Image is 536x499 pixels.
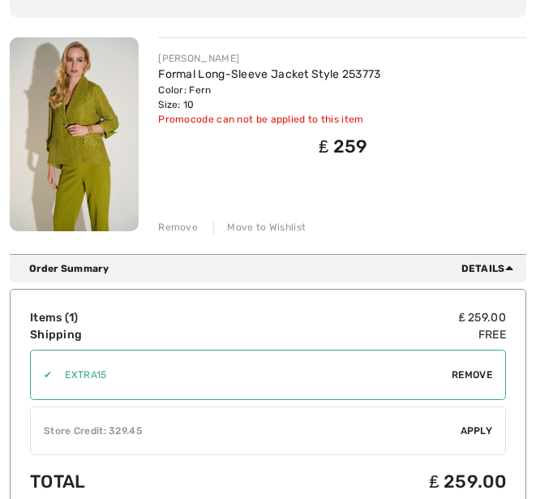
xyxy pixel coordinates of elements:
[158,112,380,127] div: Promocode can not be applied to this item
[158,67,380,81] a: Formal Long-Sleeve Jacket Style 253773
[158,83,380,112] div: Color: Fern Size: 10
[30,309,229,326] td: Items ( )
[461,261,520,276] span: Details
[29,261,520,276] div: Order Summary
[158,51,380,66] div: [PERSON_NAME]
[452,368,492,382] span: Remove
[319,136,368,157] span: ₤ 259
[213,220,306,234] div: Move to Wishlist
[52,351,452,399] input: Promo code
[229,326,506,343] td: Free
[31,368,52,382] div: ✔
[31,424,461,438] div: Store Credit: 329.45
[158,220,198,234] div: Remove
[229,309,506,326] td: ₤ 259.00
[461,424,493,438] span: Apply
[69,311,74,325] span: 1
[10,37,139,231] img: Formal Long-Sleeve Jacket Style 253773
[30,326,229,343] td: Shipping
